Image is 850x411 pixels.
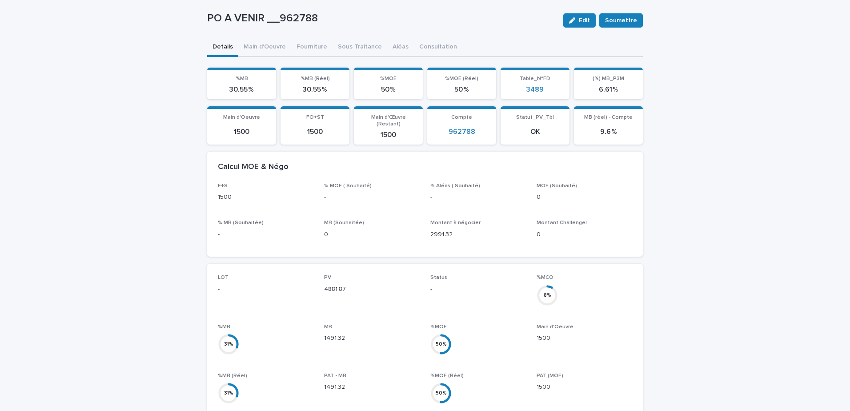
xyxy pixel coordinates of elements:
p: 30.55 % [212,85,271,94]
p: 50 % [433,85,491,94]
span: MOE (Souhaité) [537,183,577,189]
span: %MCO [537,275,553,280]
p: - [218,285,313,294]
p: 1500 [537,383,632,392]
p: 4881.87 [324,285,420,294]
span: % MOE ( Souhaité) [324,183,372,189]
span: (%) MB_P3M [593,76,624,81]
span: %MOE (Réel) [445,76,478,81]
span: Montant à négocier [430,220,481,226]
span: % Aléas ( Souhaité) [430,183,480,189]
span: Compte [451,115,472,120]
span: MB (Souhaitée) [324,220,364,226]
p: 1491.32 [324,383,420,392]
span: %MB (Réel) [218,373,247,379]
span: LOT [218,275,229,280]
p: 2991.32 [430,230,526,239]
p: 0 [324,230,420,239]
div: 8 % [537,290,558,300]
span: MB (réel) - Compte [584,115,633,120]
p: 1500 [212,128,271,136]
div: 50 % [430,389,452,398]
span: %MB [218,324,230,330]
p: 6.61 % [579,85,637,94]
p: 0 [537,230,632,239]
p: 1500 [359,131,417,139]
span: F+S [218,183,228,189]
span: %MB (Réel) [301,76,330,81]
p: 0 [537,193,632,202]
h2: Calcul MOE & Négo [218,162,289,172]
span: Main d'Oeuvre [537,324,573,330]
button: Fourniture [291,38,333,57]
p: - [430,193,526,202]
p: PO A VENIR __962788 [207,12,556,25]
p: 1491.32 [324,334,420,343]
p: - [430,285,526,294]
button: Edit [563,13,596,28]
p: OK [506,128,564,136]
p: 30.55 % [286,85,344,94]
p: 50 % [359,85,417,94]
button: Details [207,38,238,57]
p: 1500 [537,334,632,343]
span: Table_N°FD [520,76,550,81]
p: - [218,230,313,239]
button: Soumettre [599,13,643,28]
span: Edit [579,17,590,24]
span: PV [324,275,331,280]
div: 50 % [430,340,452,349]
p: - [324,193,420,202]
span: % MB (Souhaitée) [218,220,264,226]
span: Status [430,275,447,280]
span: Soumettre [605,16,637,25]
span: MB [324,324,332,330]
button: Main d'Oeuvre [238,38,291,57]
a: 3489 [526,85,544,94]
span: FO+ST [306,115,324,120]
button: Consultation [414,38,462,57]
span: %MOE [430,324,447,330]
span: %MB [236,76,248,81]
span: Main d'Œuvre (Restant) [371,115,406,126]
span: %MOE [380,76,397,81]
div: 31 % [218,389,239,398]
span: PAT (MOE) [537,373,563,379]
div: 31 % [218,340,239,349]
button: Aléas [387,38,414,57]
span: PAT - MB [324,373,346,379]
span: Main d'Oeuvre [223,115,260,120]
span: %MOE (Réel) [430,373,464,379]
p: 1500 [218,193,313,202]
p: 9.6 % [579,128,637,136]
button: Sous Traitance [333,38,387,57]
span: Montant Challenger [537,220,587,226]
p: 1500 [286,128,344,136]
span: Statut_PV_Tbl [516,115,554,120]
a: 962788 [449,128,475,136]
